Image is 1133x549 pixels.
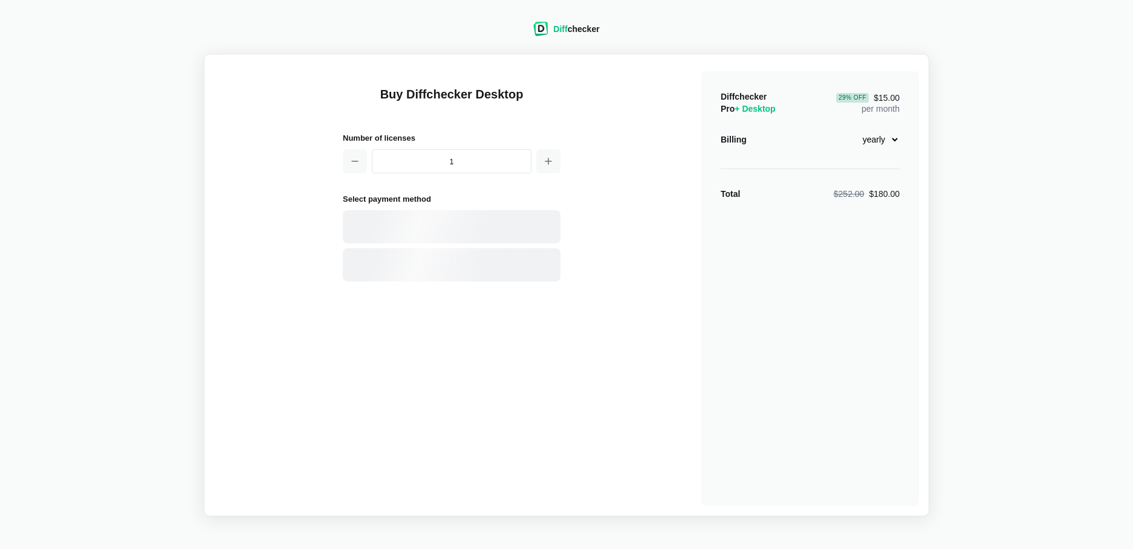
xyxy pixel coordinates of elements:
[343,193,560,205] h2: Select payment method
[836,91,900,115] div: per month
[834,188,900,200] div: $180.00
[343,86,560,117] h1: Buy Diffchecker Desktop
[834,189,865,199] span: $252.00
[533,22,548,36] img: Diffchecker logo
[836,93,900,103] span: $15.00
[721,189,740,199] strong: Total
[372,149,531,173] input: 1
[553,24,567,34] span: Diff
[533,28,599,38] a: Diffchecker logoDiffchecker
[553,23,599,35] div: checker
[836,93,869,103] div: 29 % Off
[721,133,747,146] div: Billing
[735,104,775,114] span: + Desktop
[721,92,767,101] span: Diffchecker
[343,132,560,144] h2: Number of licenses
[721,104,776,114] span: Pro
